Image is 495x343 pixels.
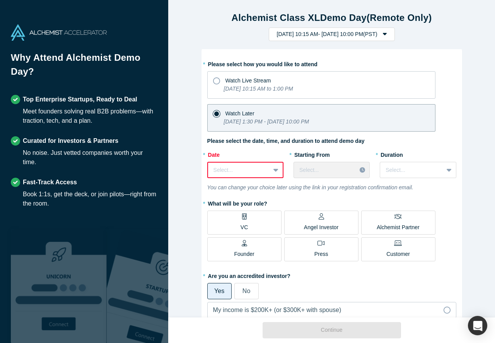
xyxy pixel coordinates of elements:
[234,250,254,258] p: Founder
[241,223,248,232] p: VC
[225,110,254,117] span: Watch Later
[11,24,107,41] img: Alchemist Accelerator Logo
[269,27,395,41] button: [DATE] 10:15 AM- [DATE] 10:00 PM(PST)
[304,223,339,232] p: Angel Investor
[23,179,77,185] strong: Fast-Track Access
[207,197,456,208] label: What will be your role?
[107,229,203,343] img: Prism AI
[224,86,293,92] i: [DATE] 10:15 AM to 1:00 PM
[386,250,410,258] p: Customer
[242,288,250,294] span: No
[214,288,224,294] span: Yes
[263,322,401,338] button: Continue
[11,51,157,84] h1: Why Attend Alchemist Demo Day?
[213,307,341,313] span: My income is $200K+ (or $300K+ with spouse)
[207,269,456,280] label: Are you an accredited investor?
[314,250,328,258] p: Press
[294,148,330,159] label: Starting From
[377,223,419,232] p: Alchemist Partner
[207,184,413,190] i: You can change your choice later using the link in your registration confirmation email.
[23,137,118,144] strong: Curated for Investors & Partners
[207,58,456,69] label: Please select how you would like to attend
[11,229,107,343] img: Robust Technologies
[23,190,157,208] div: Book 1:1s, get the deck, or join pilots—right from the room.
[23,107,157,125] div: Meet founders solving real B2B problems—with traction, tech, and a plan.
[224,118,309,125] i: [DATE] 1:30 PM - [DATE] 10:00 PM
[23,148,157,167] div: No noise. Just vetted companies worth your time.
[207,148,283,159] label: Date
[207,137,365,145] label: Please select the date, time, and duration to attend demo day
[380,148,456,159] label: Duration
[23,96,137,103] strong: Top Enterprise Startups, Ready to Deal
[231,12,432,23] strong: Alchemist Class XL Demo Day (Remote Only)
[225,77,271,84] span: Watch Live Stream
